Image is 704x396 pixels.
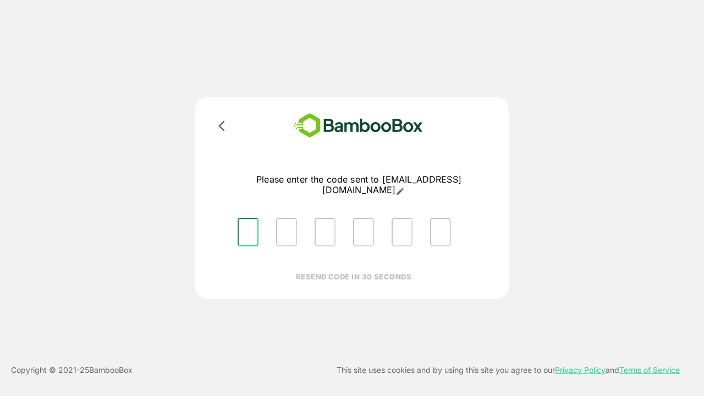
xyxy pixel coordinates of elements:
input: Please enter OTP character 2 [276,218,297,246]
input: Please enter OTP character 1 [238,218,258,246]
p: This site uses cookies and by using this site you agree to our and [337,364,680,377]
input: Please enter OTP character 3 [315,218,335,246]
a: Terms of Service [619,365,680,375]
p: Please enter the code sent to [EMAIL_ADDRESS][DOMAIN_NAME] [229,174,489,196]
p: Copyright © 2021- 25 BambooBox [11,364,133,377]
input: Please enter OTP character 6 [430,218,451,246]
img: bamboobox [278,110,439,141]
a: Privacy Policy [555,365,606,375]
input: Please enter OTP character 4 [353,218,374,246]
input: Please enter OTP character 5 [392,218,413,246]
